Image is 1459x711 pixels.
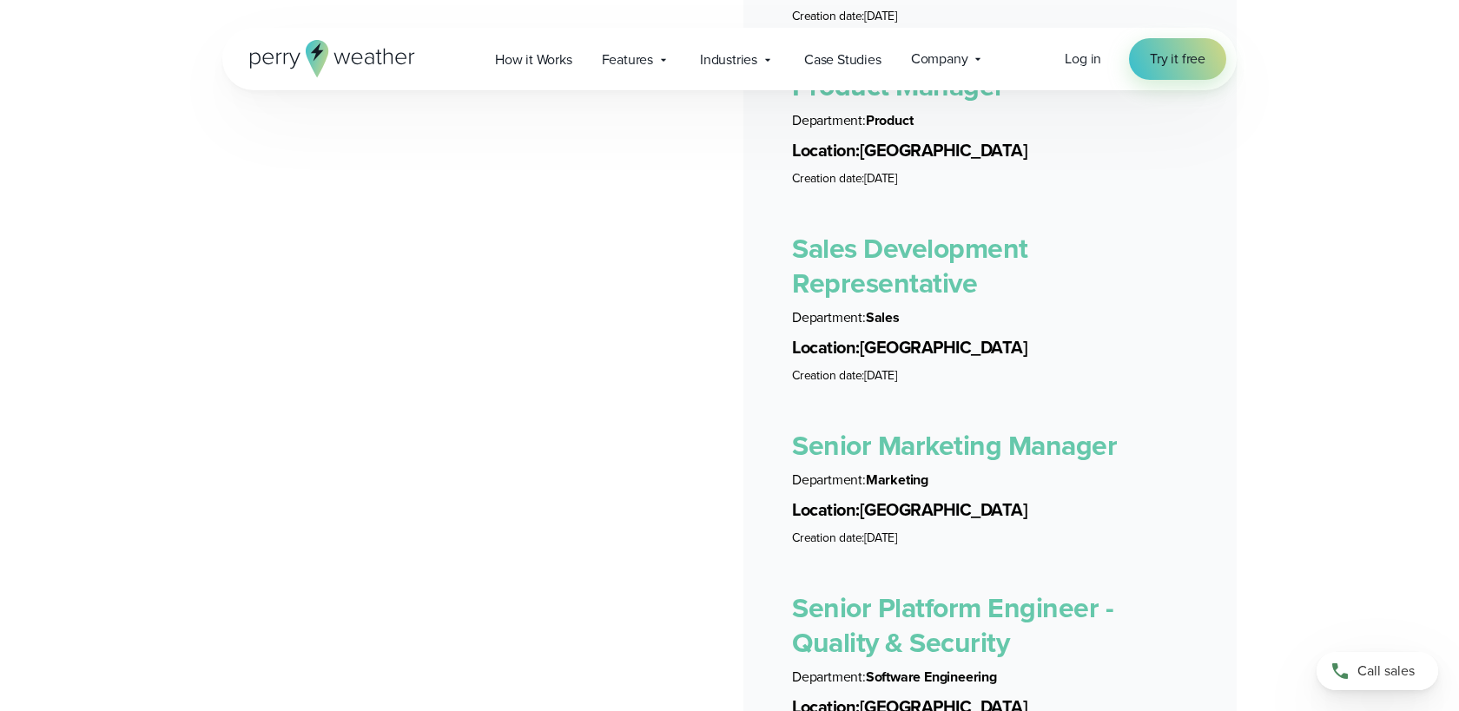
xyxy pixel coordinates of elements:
span: Location: [792,497,860,523]
a: Log in [1065,49,1101,69]
a: Senior Platform Engineer - Quality & Security [792,587,1113,663]
span: Creation date: [792,529,864,547]
span: Creation date: [792,169,864,188]
span: Company [911,49,968,69]
span: Industries [700,49,757,70]
span: Features [602,49,653,70]
span: Department: [792,307,866,327]
li: Product [792,110,1188,131]
span: Case Studies [804,49,881,70]
li: [GEOGRAPHIC_DATA] [792,138,1188,163]
span: How it Works [495,49,572,70]
a: Try it free [1129,38,1226,80]
li: [DATE] [792,170,1188,188]
span: Try it free [1150,49,1205,69]
li: [DATE] [792,530,1188,547]
li: [GEOGRAPHIC_DATA] [792,497,1188,523]
span: Location: [792,137,860,163]
a: Call sales [1317,652,1438,690]
a: Sales Development Representative [792,227,1028,304]
li: [GEOGRAPHIC_DATA] [792,335,1188,360]
li: Marketing [792,470,1188,490]
span: Location: [792,334,860,360]
span: Creation date: [792,366,864,385]
li: [DATE] [792,8,1188,25]
a: Senior Marketing Manager [792,425,1117,466]
li: Software Engineering [792,667,1188,688]
li: Sales [792,307,1188,328]
span: Call sales [1357,661,1415,681]
span: Creation date: [792,7,864,25]
a: Case Studies [789,42,896,77]
span: Department: [792,470,866,490]
span: Department: [792,110,866,130]
li: [DATE] [792,367,1188,385]
a: How it Works [480,42,587,77]
span: Department: [792,667,866,687]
